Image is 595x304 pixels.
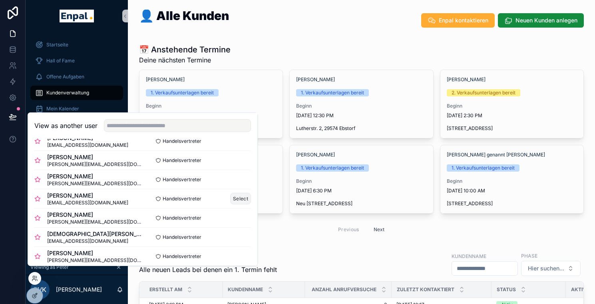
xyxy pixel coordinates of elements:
span: [STREET_ADDRESS] [447,200,577,207]
span: [PERSON_NAME] [47,153,143,161]
span: Handelsvertreter [163,253,201,260]
p: [PERSON_NAME] [56,286,102,294]
span: Beginn [447,103,577,109]
span: Alle neuen Leads bei denen ein 1. Termin fehlt [139,265,277,274]
button: Select Button [521,261,581,276]
span: Erstellt Am [149,286,182,293]
span: Handelsvertreter [163,157,201,164]
span: Beginn [447,178,577,184]
span: Status [497,286,516,293]
span: Handelsvertreter [163,176,201,183]
span: Offene Aufgaben [46,74,84,80]
span: Deine nächsten Termine [139,55,231,65]
button: Neuen Kunden anlegen [498,13,584,28]
span: [PERSON_NAME][EMAIL_ADDRESS][DOMAIN_NAME] [47,180,143,187]
a: [PERSON_NAME] [146,76,185,83]
button: Select [230,193,251,204]
span: Handelsvertreter [163,196,201,202]
span: [PERSON_NAME] [47,249,143,257]
span: [EMAIL_ADDRESS][DOMAIN_NAME] [47,200,128,206]
span: [PERSON_NAME][EMAIL_ADDRESS][DOMAIN_NAME] [47,161,143,168]
span: Beginn [296,103,426,109]
a: Startseite [30,38,123,52]
span: Enpal kontaktieren [439,16,488,24]
span: Zuletzt kontaktiert [397,286,454,293]
span: Handelsvertreter [163,138,201,144]
span: Hier suchen... [528,264,564,272]
span: [PERSON_NAME] [47,172,143,180]
span: [PERSON_NAME][EMAIL_ADDRESS][DOMAIN_NAME] [47,257,143,264]
span: Kundenverwaltung [46,90,89,96]
span: [PERSON_NAME] [47,211,143,219]
div: 1. Verkaufsunterlagen bereit [301,164,364,172]
span: Neu [STREET_ADDRESS] [296,200,426,207]
span: [DATE] 6:30 PM [296,188,426,194]
span: Handelsvertreter [163,234,201,240]
button: Next [368,223,390,236]
a: [PERSON_NAME] genannt [PERSON_NAME] [447,152,545,158]
span: Anzahl Anrufversuche [312,286,376,293]
span: [DATE] 2:30 PM [447,112,577,119]
span: Beginn [146,103,276,109]
a: Offene Aufgaben [30,70,123,84]
label: Kundenname [452,252,486,260]
button: Enpal kontaktieren [421,13,495,28]
span: Kundenname [228,286,263,293]
span: Neuen Kunden anlegen [515,16,577,24]
h1: 👤 Alle Kunden [139,10,229,22]
span: Mein Kalender [46,106,79,112]
a: Hall of Fame [30,54,123,68]
span: Startseite [46,42,68,48]
span: Beginn [296,178,426,184]
a: [PERSON_NAME] [447,76,486,83]
div: 1. Verkaufsunterlagen bereit [301,89,364,96]
a: Kundenverwaltung [30,86,123,100]
a: Mein Kalender [30,102,123,116]
span: [EMAIL_ADDRESS][DOMAIN_NAME] [47,238,143,244]
div: 1. Verkaufsunterlagen bereit [452,164,515,172]
span: Handelsvertreter [163,215,201,221]
div: scrollable content [26,32,128,174]
span: Hall of Fame [46,58,75,64]
span: [STREET_ADDRESS] [447,125,577,132]
h1: 📅 Anstehende Termine [139,44,231,55]
span: Lutherstr. 2, 29574 Ebstorf [296,125,426,132]
a: [PERSON_NAME] [296,152,335,158]
span: [PERSON_NAME] [47,192,128,200]
h2: View as another user [34,121,98,130]
span: [PERSON_NAME][EMAIL_ADDRESS][DOMAIN_NAME] [47,219,143,225]
span: [EMAIL_ADDRESS][DOMAIN_NAME] [47,142,128,148]
span: [DEMOGRAPHIC_DATA][PERSON_NAME] [47,230,143,238]
a: [PERSON_NAME] [296,76,335,83]
label: Phase [521,252,537,259]
span: Viewing as Peter [30,264,69,270]
div: 2. Verkaufsunterlagen bereit [452,89,515,96]
div: 1. Verkaufsunterlagen bereit [151,89,214,96]
span: [DATE] 12:30 PM [296,112,426,119]
span: [DATE] 10:00 AM [447,188,577,194]
img: App logo [60,10,94,22]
